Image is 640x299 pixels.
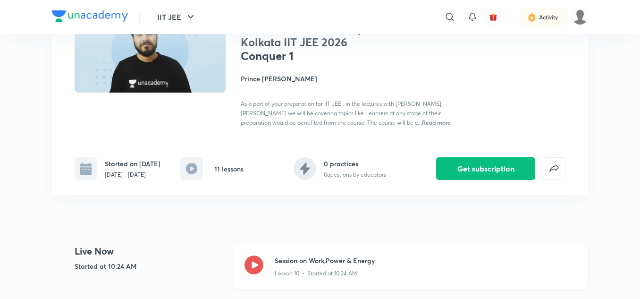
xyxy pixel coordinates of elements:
[436,157,535,180] button: Get subscription
[275,269,357,278] p: Lesson 10 • Started at 10:24 AM
[241,100,441,126] span: As a part of your preparation for IIT JEE , in the lectures with [PERSON_NAME] [PERSON_NAME] we w...
[528,11,536,23] img: activity
[422,119,451,126] span: Read more
[214,164,244,174] h6: 11 lessons
[543,157,565,180] button: false
[105,171,160,179] p: [DATE] - [DATE]
[105,159,160,169] h6: Started on [DATE]
[572,9,588,25] img: snigdha
[52,10,128,24] a: Company Logo
[324,171,386,179] p: 0 questions by educators
[75,244,226,258] h4: Live Now
[486,9,501,25] button: avatar
[241,22,395,62] h1: Detailed Course on Physics : Kolkata IIT JEE 2026 Conquer 1
[489,13,497,21] img: avatar
[324,159,386,169] h6: 0 practices
[52,10,128,22] img: Company Logo
[73,7,227,94] img: Thumbnail
[275,256,577,265] h3: Session on Work,Power & Energy
[241,74,452,84] h4: Prince [PERSON_NAME]
[75,261,226,271] h5: Started at 10:24 AM
[152,8,202,26] button: IIT JEE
